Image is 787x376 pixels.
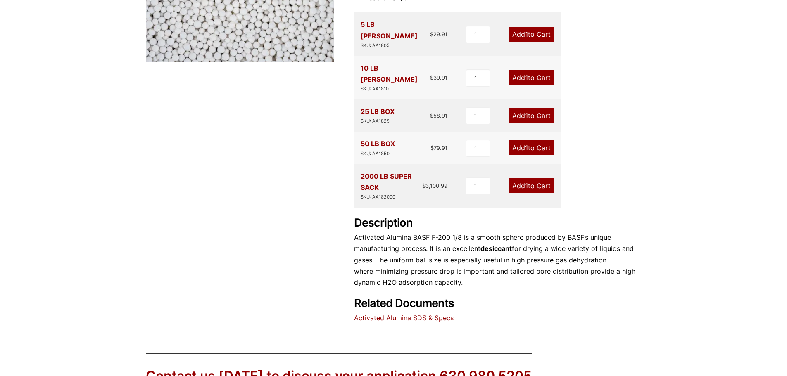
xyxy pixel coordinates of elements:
span: 1 [525,182,528,190]
span: 1 [525,144,528,152]
div: SKU: AA1850 [361,150,395,158]
span: $ [430,74,433,81]
a: Add1to Cart [509,108,554,123]
a: Add1to Cart [509,140,554,155]
span: $ [430,31,433,38]
div: SKU: AA182000 [361,193,423,201]
bdi: 3,100.99 [422,182,447,189]
a: Add1to Cart [509,70,554,85]
bdi: 39.91 [430,74,447,81]
div: 50 LB BOX [361,138,395,157]
a: Activated Alumina SDS & Specs [354,314,454,322]
a: Add1to Cart [509,178,554,193]
bdi: 29.91 [430,31,447,38]
span: 1 [525,30,528,38]
span: $ [422,182,426,189]
div: 5 LB [PERSON_NAME] [361,19,430,49]
h2: Description [354,216,642,230]
bdi: 58.91 [430,112,447,119]
div: 25 LB BOX [361,106,395,125]
div: 10 LB [PERSON_NAME] [361,63,430,93]
span: 1 [525,73,528,82]
span: $ [430,112,433,119]
span: 1 [525,111,528,120]
div: 2000 LB SUPER SACK [361,171,423,201]
div: SKU: AA1810 [361,85,430,93]
div: SKU: AA1805 [361,42,430,50]
strong: desiccant [480,244,512,253]
span: $ [430,144,434,151]
bdi: 79.91 [430,144,447,151]
a: Add1to Cart [509,27,554,42]
div: SKU: AA1825 [361,117,395,125]
p: Activated Alumina BASF F-200 1/8 is a smooth sphere produced by BASF’s unique manufacturing proce... [354,232,642,288]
